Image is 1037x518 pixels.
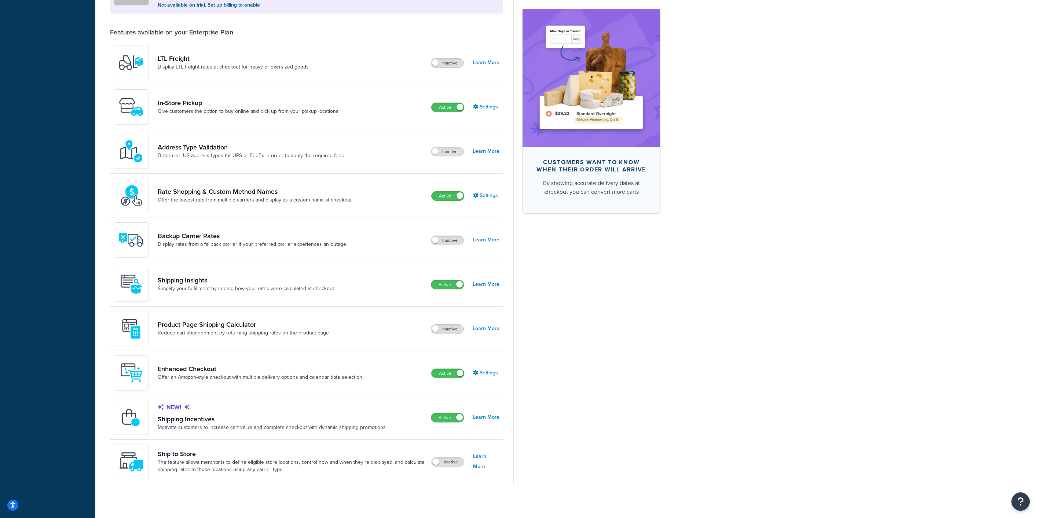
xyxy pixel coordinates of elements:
[118,138,144,164] img: kIG8fy0lQAAAABJRU5ErkJggg==
[158,365,363,373] a: Enhanced Checkout
[118,227,144,253] img: icon-duo-feat-backup-carrier-4420b188.png
[118,94,144,120] img: wfgcfpwTIucLEAAAAASUVORK5CYII=
[534,178,648,196] div: By showing accurate delivery dates at checkout you can convert more carts
[431,325,463,333] label: Inactive
[432,103,464,112] label: Active
[473,58,499,68] a: Learn More
[158,108,338,115] a: Give customers the option to buy online and pick up from your pickup locations
[158,188,352,196] a: Rate Shopping & Custom Method Names
[118,183,144,208] img: icon-duo-feat-rate-shopping-ecdd8bed.png
[534,20,649,136] img: feature-image-ddt-36eae7f7280da8017bfb280eaccd9c446f90b1fe08728e4019434db127062ab4.png
[158,285,334,292] a: Simplify your fulfillment by seeing how your rates were calculated at checkout
[158,1,334,9] p: Not available on trial. Set up billing to enable
[118,449,144,474] img: icon-duo-feat-ship-to-store-7c4d6248.svg
[473,279,499,289] a: Learn More
[158,99,338,107] a: In-Store Pickup
[118,316,144,341] img: +D8d0cXZM7VpdAAAAAElFTkSuQmCC
[158,152,344,159] a: Determine US address types for UPS or FedEx in order to apply the required fees
[118,405,143,430] img: icon-shipping-incentives-64efee88.svg
[158,450,425,458] a: Ship to Store
[431,59,463,67] label: Inactive
[158,143,344,151] a: Address Type Validation
[158,403,386,423] a: New!Shipping Incentives
[1011,492,1030,511] button: Open Resource Center
[473,146,499,156] a: Learn More
[431,280,463,289] label: Active
[158,232,346,240] a: Backup Carrier Rates
[473,323,499,334] a: Learn More
[473,368,499,378] a: Settings
[158,374,363,381] a: Offer an Amazon-style checkout with multiple delivery options and calendar date selection.
[158,424,386,431] a: Motivate customers to increase cart value and complete checkout with dynamic shipping promotions
[158,321,329,329] a: Product Page Shipping Calculator
[432,369,464,378] label: Active
[473,451,499,472] a: Learn More
[431,413,463,422] label: Active
[158,63,309,71] a: Display LTL freight rates at checkout for heavy or oversized goods
[432,458,464,466] label: Inactive
[158,329,329,337] a: Reduce cart abandonment by returning shipping rates on the product page
[431,236,463,245] label: Inactive
[534,158,648,173] div: Customers want to know when their order will arrive
[118,271,144,297] img: Acw9rhKYsOEjAAAAAElFTkSuQmCC
[158,459,425,473] a: The feature allows merchants to define eligible store locations, control how and when they’re dis...
[158,403,386,411] p: New!
[473,102,499,112] a: Settings
[158,196,352,204] a: Offer the lowest rate from multiple carriers and display as a custom name at checkout
[473,412,499,422] a: Learn More
[158,276,334,284] a: Shipping Insights
[110,28,233,36] div: Features available on your Enterprise Plan
[158,55,309,63] a: LTL Freight
[118,50,144,75] img: y79ZsPf0fXUFUhFXDzUgf+ktZg5F2+ohG75+v3d2s1D9TjoU8PiyCIluIjV41seZevKCRuEjTPPOKHJsQcmKCXGdfprl3L4q7...
[158,241,346,248] a: Display rates from a fallback carrier if your preferred carrier experiences an outage
[432,192,464,200] label: Active
[118,360,144,386] img: RgAAAABJRU5ErkJggg==
[473,235,499,245] a: Learn More
[431,147,463,156] label: Inactive
[473,190,499,201] a: Settings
